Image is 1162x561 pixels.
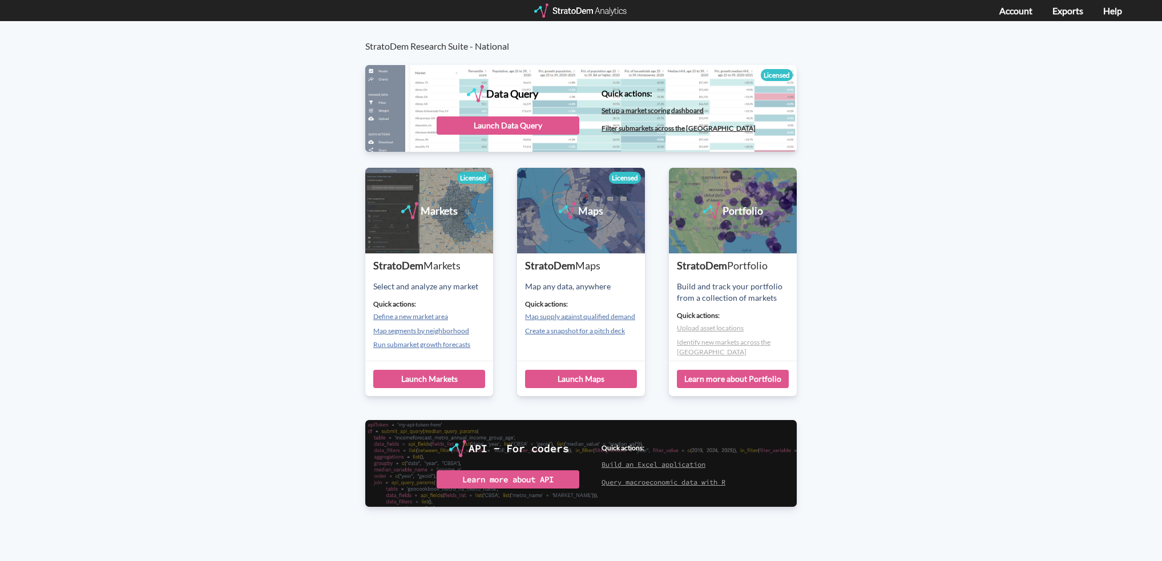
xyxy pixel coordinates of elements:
[525,281,645,292] div: Map any data, anywhere
[486,85,538,102] div: Data Query
[999,5,1032,16] a: Account
[602,89,756,98] h4: Quick actions:
[457,172,489,184] div: Licensed
[677,259,797,273] div: StratoDem
[373,259,493,273] div: StratoDem
[525,326,625,335] a: Create a snapshot for a pitch deck
[602,124,756,132] a: Filter submarkets across the [GEOGRAPHIC_DATA]
[602,444,725,451] h4: Quick actions:
[1103,5,1122,16] a: Help
[575,259,600,272] span: Maps
[677,312,797,319] h4: Quick actions:
[727,259,768,272] span: Portfolio
[761,69,793,81] div: Licensed
[525,259,645,273] div: StratoDem
[421,202,458,219] div: Markets
[723,202,763,219] div: Portfolio
[1052,5,1083,16] a: Exports
[602,478,725,486] a: Query macroeconomic data with R
[373,300,493,308] h4: Quick actions:
[677,281,797,304] div: Build and track your portfolio from a collection of markets
[373,370,485,388] div: Launch Markets
[677,370,789,388] div: Learn more about Portfolio
[578,202,603,219] div: Maps
[469,440,569,457] div: API - For coders
[423,259,461,272] span: Markets
[365,21,809,51] h3: StratoDem Research Suite - National
[373,326,469,335] a: Map segments by neighborhood
[373,340,470,349] a: Run submarket growth forecasts
[609,172,641,184] div: Licensed
[677,324,744,332] a: Upload asset locations
[525,370,637,388] div: Launch Maps
[373,281,493,292] div: Select and analyze any market
[525,312,635,321] a: Map supply against qualified demand
[525,300,645,308] h4: Quick actions:
[602,106,704,115] a: Set up a market scoring dashboard
[602,460,705,469] a: Build an Excel application
[373,312,448,321] a: Define a new market area
[677,338,770,356] a: Identify new markets across the [GEOGRAPHIC_DATA]
[437,470,579,489] div: Learn more about API
[437,116,579,135] div: Launch Data Query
